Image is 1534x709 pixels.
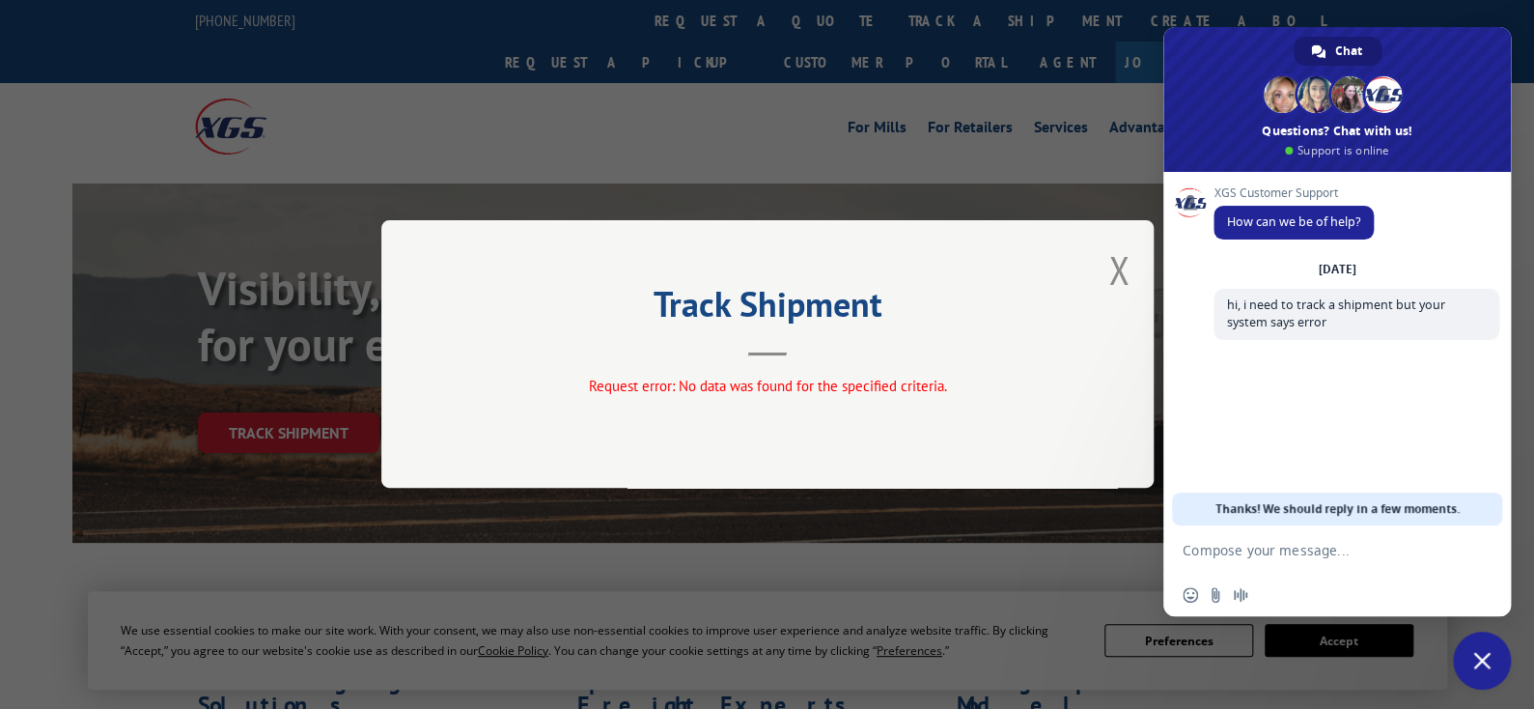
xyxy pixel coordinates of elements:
[1208,587,1223,603] span: Send a file
[1227,213,1360,230] span: How can we be of help?
[588,378,946,396] span: Request error: No data was found for the specified criteria.
[478,291,1057,327] h2: Track Shipment
[1183,587,1198,603] span: Insert an emoji
[1183,542,1449,559] textarea: Compose your message...
[1215,493,1460,525] span: Thanks! We should reply in a few moments.
[1294,37,1381,66] div: Chat
[1108,244,1130,296] button: Close modal
[1335,37,1362,66] span: Chat
[1227,297,1445,330] span: hi, i need to track a shipment but your system says error
[1453,632,1511,690] div: Close chat
[1233,587,1248,603] span: Audio message
[1213,186,1374,200] span: XGS Customer Support
[1319,264,1356,275] div: [DATE]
